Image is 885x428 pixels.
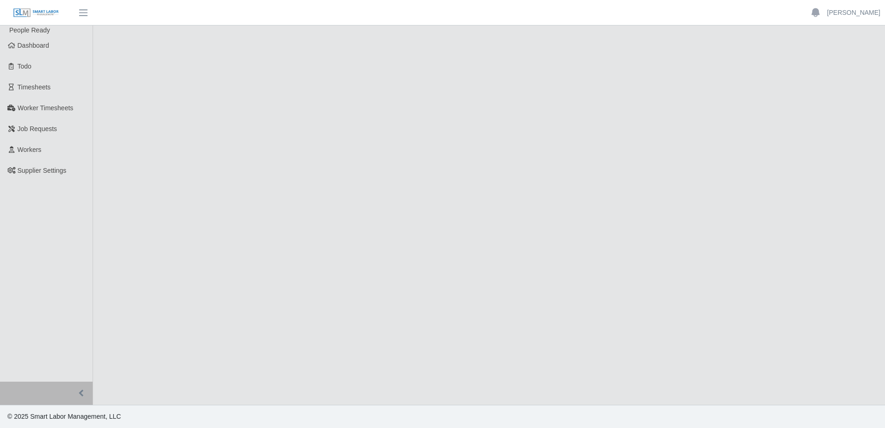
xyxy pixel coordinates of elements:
span: Todo [18,63,31,70]
img: SLM Logo [13,8,59,18]
span: Workers [18,146,42,153]
span: Supplier Settings [18,167,67,174]
span: Worker Timesheets [18,104,73,112]
span: © 2025 Smart Labor Management, LLC [7,413,121,420]
span: Timesheets [18,83,51,91]
span: Job Requests [18,125,57,132]
a: [PERSON_NAME] [827,8,880,18]
span: Dashboard [18,42,50,49]
span: People Ready [9,26,50,34]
